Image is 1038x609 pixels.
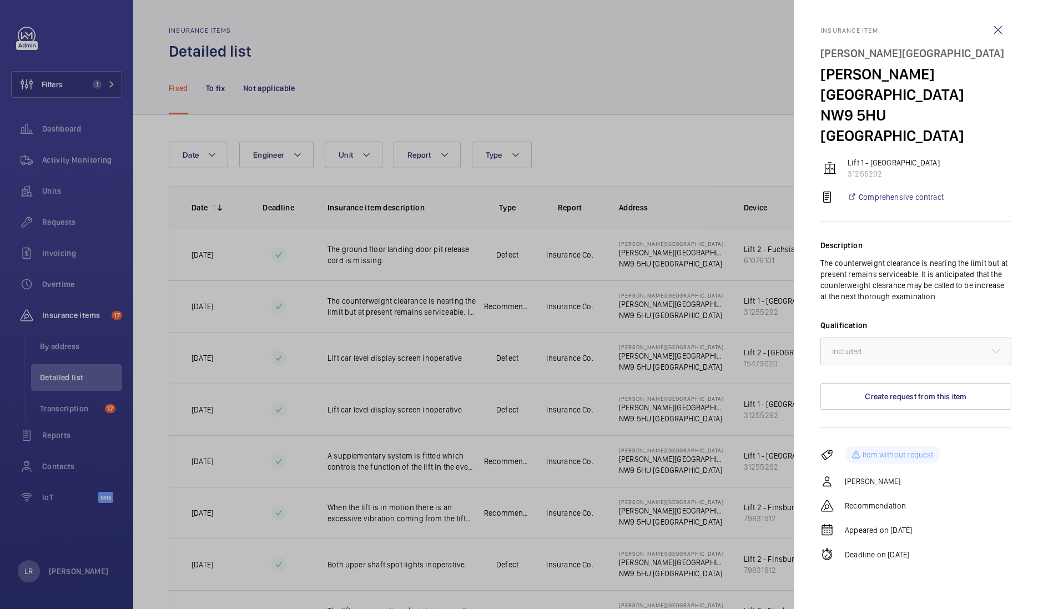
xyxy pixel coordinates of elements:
[820,320,1011,331] label: Qualification
[820,383,1011,410] button: Create request from this item
[848,168,1011,179] p: 31255292
[845,500,906,511] p: Recommendation
[823,162,837,175] img: elevator.svg
[820,43,1011,64] div: [PERSON_NAME][GEOGRAPHIC_DATA]
[820,240,1011,251] div: Description
[847,192,944,203] a: Comprehensive contract
[820,27,1011,34] p: Insurance item
[832,347,861,356] span: Included
[848,157,1011,168] p: Lift 1 - [GEOGRAPHIC_DATA]
[845,525,912,536] p: Appeared on [DATE]
[820,258,1011,302] p: The counterweight clearance is nearing the limit but at present remains serviceable. It is antici...
[845,476,900,487] p: [PERSON_NAME]
[845,549,909,560] p: Deadline on [DATE]
[863,449,934,460] p: Item without request
[820,43,1011,146] h4: [PERSON_NAME][GEOGRAPHIC_DATA] NW9 5HU [GEOGRAPHIC_DATA]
